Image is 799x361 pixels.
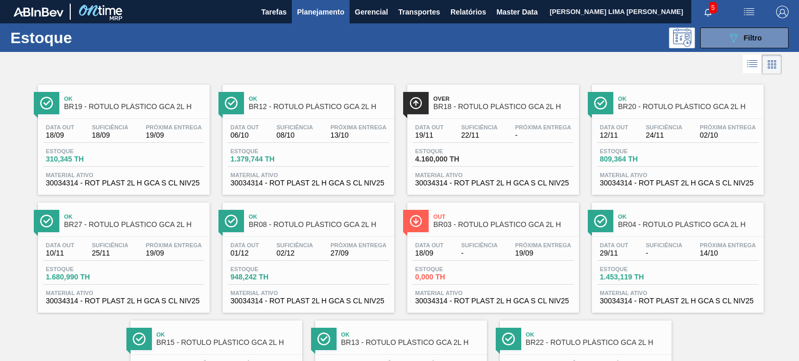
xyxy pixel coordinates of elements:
span: 02/12 [276,249,313,257]
span: Próxima Entrega [330,124,386,130]
span: Ok [157,331,297,338]
span: 22/11 [461,131,497,139]
img: Ícone [594,97,607,110]
span: Data out [415,124,444,130]
span: - [461,249,497,257]
span: 809,364 TH [600,155,673,163]
span: Próxima Entrega [700,124,756,130]
span: Data out [230,242,259,248]
img: Ícone [409,97,422,110]
span: BR27 - RÓTULO PLÁSTICO GCA 2L H [64,221,204,229]
span: Material ativo [600,290,756,296]
span: - [646,249,682,257]
span: Suficiência [646,124,682,130]
span: Ok [526,331,666,338]
span: BR04 - RÓTULO PLÁSTICO GCA 2L H [618,221,758,229]
span: 08/10 [276,131,313,139]
span: Estoque [46,148,119,154]
a: ÍconeOverBR18 - RÓTULO PLÁSTICO GCA 2L HData out19/11Suficiência22/11Próxima Entrega-Estoque4.160... [399,77,584,195]
span: Próxima Entrega [700,242,756,248]
span: Suficiência [646,242,682,248]
span: Ok [249,96,389,102]
span: 1.680,990 TH [46,273,119,281]
span: 14/10 [700,249,756,257]
h1: Estoque [10,32,160,44]
a: ÍconeOkBR19 - RÓTULO PLÁSTICO GCA 2L HData out18/09Suficiência18/09Próxima Entrega19/09Estoque310... [30,77,215,195]
a: ÍconeOkBR04 - RÓTULO PLÁSTICO GCA 2L HData out29/11Suficiência-Próxima Entrega14/10Estoque1.453,1... [584,195,769,313]
span: 0,000 TH [415,273,488,281]
img: userActions [743,6,755,18]
span: Planejamento [297,6,344,18]
span: Data out [415,242,444,248]
span: 30034314 - ROT PLAST 2L H GCA S CL NIV25 [46,179,202,187]
span: Material ativo [46,290,202,296]
span: Estoque [415,266,488,272]
span: Relatórios [450,6,486,18]
span: 18/09 [92,131,128,139]
span: BR20 - RÓTULO PLÁSTICO GCA 2L H [618,103,758,111]
span: Suficiência [461,124,497,130]
span: Estoque [230,266,303,272]
span: Suficiência [276,242,313,248]
span: Data out [600,124,628,130]
span: - [515,131,571,139]
span: 02/10 [700,131,756,139]
span: BR18 - RÓTULO PLÁSTICO GCA 2L H [433,103,574,111]
span: 948,242 TH [230,273,303,281]
span: Suficiência [461,242,497,248]
a: ÍconeOkBR12 - RÓTULO PLÁSTICO GCA 2L HData out06/10Suficiência08/10Próxima Entrega13/10Estoque1.3... [215,77,399,195]
span: 24/11 [646,131,682,139]
img: Ícone [502,332,515,345]
img: Ícone [225,215,238,228]
img: Ícone [225,97,238,110]
span: Ok [249,213,389,220]
span: Tarefas [261,6,287,18]
span: Suficiência [92,242,128,248]
span: Filtro [744,34,762,42]
span: Gerencial [355,6,388,18]
span: 12/11 [600,131,628,139]
img: Ícone [409,215,422,228]
span: Ok [64,96,204,102]
span: 25/11 [92,249,128,257]
span: Próxima Entrega [146,242,202,248]
span: 19/09 [515,249,571,257]
span: Estoque [600,266,673,272]
span: Suficiência [276,124,313,130]
span: 06/10 [230,131,259,139]
span: 01/12 [230,249,259,257]
span: Material ativo [230,290,386,296]
a: ÍconeOkBR27 - RÓTULO PLÁSTICO GCA 2L HData out10/11Suficiência25/11Próxima Entrega19/09Estoque1.6... [30,195,215,313]
img: Ícone [40,97,53,110]
span: 30034314 - ROT PLAST 2L H GCA S CL NIV25 [600,179,756,187]
span: 4.160,000 TH [415,155,488,163]
span: Ok [341,331,482,338]
span: BR15 - RÓTULO PLÁSTICO GCA 2L H [157,339,297,346]
img: Ícone [594,215,607,228]
span: Suficiência [92,124,128,130]
span: 19/11 [415,131,444,139]
span: Próxima Entrega [146,124,202,130]
span: Data out [230,124,259,130]
img: Logout [776,6,789,18]
button: Filtro [700,28,789,48]
span: 19/09 [146,249,202,257]
span: Master Data [496,6,537,18]
span: Próxima Entrega [330,242,386,248]
span: 10/11 [46,249,74,257]
span: 1.379,744 TH [230,155,303,163]
span: Ok [64,213,204,220]
span: 310,345 TH [46,155,119,163]
span: Ok [618,213,758,220]
span: Data out [46,124,74,130]
div: Visão em Lista [743,55,762,74]
span: 27/09 [330,249,386,257]
span: 29/11 [600,249,628,257]
span: Material ativo [415,290,571,296]
img: TNhmsLtSVTkK8tSr43FrP2fwEKptu5GPRR3wAAAABJRU5ErkJggg== [14,7,63,17]
span: 30034314 - ROT PLAST 2L H GCA S CL NIV25 [230,179,386,187]
div: Visão em Cards [762,55,782,74]
span: BR03 - RÓTULO PLÁSTICO GCA 2L H [433,221,574,229]
span: Estoque [46,266,119,272]
img: Ícone [133,332,146,345]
